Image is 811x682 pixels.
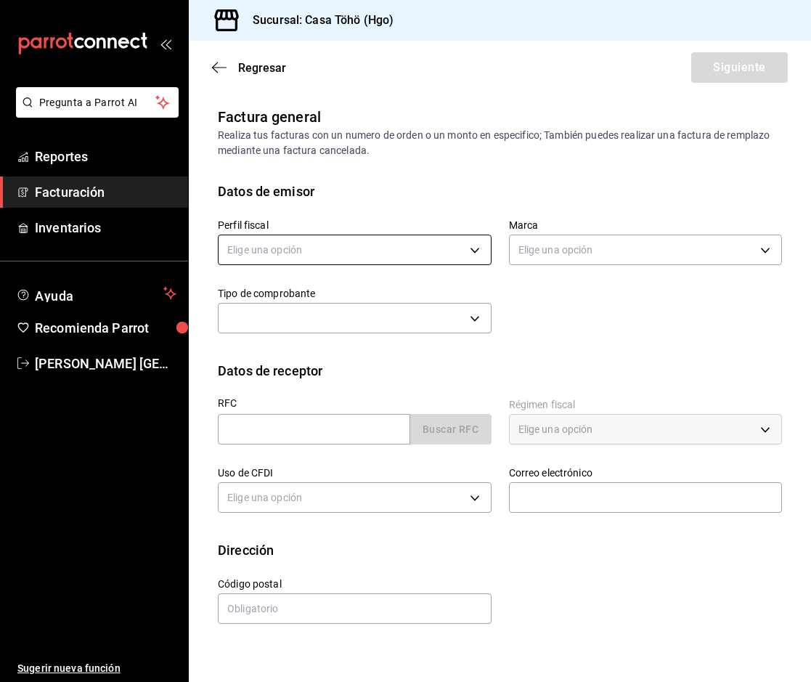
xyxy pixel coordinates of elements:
span: Recomienda Parrot [35,318,176,338]
div: Elige una opción [509,414,783,444]
span: Regresar [238,61,286,75]
div: Factura general [218,106,321,128]
label: Tipo de comprobante [218,288,492,299]
div: Elige una opción [218,482,492,513]
label: Perfil fiscal [218,220,492,230]
div: Realiza tus facturas con un numero de orden o un monto en especifico; También puedes realizar una... [218,128,782,158]
span: Inventarios [35,218,176,238]
button: Regresar [212,61,286,75]
label: RFC [218,398,492,408]
div: Datos de receptor [218,361,322,381]
span: Facturación [35,182,176,202]
span: Reportes [35,147,176,166]
label: Correo electrónico [509,468,783,478]
label: Código postal [218,579,492,589]
input: Obligatorio [218,593,492,624]
span: [PERSON_NAME] [GEOGRAPHIC_DATA][PERSON_NAME] [35,354,176,373]
span: Sugerir nueva función [17,661,176,676]
label: Marca [509,220,783,230]
label: Régimen fiscal [509,399,783,410]
a: Pregunta a Parrot AI [10,105,179,121]
span: Ayuda [35,285,158,302]
div: Elige una opción [218,235,492,265]
button: open_drawer_menu [160,38,171,49]
button: Pregunta a Parrot AI [16,87,179,118]
div: Datos de emisor [218,182,314,201]
h3: Sucursal: Casa Töhö (Hgo) [241,12,394,29]
div: Elige una opción [509,235,783,265]
span: Pregunta a Parrot AI [39,95,156,110]
label: Uso de CFDI [218,468,492,478]
div: Dirección [218,540,274,560]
